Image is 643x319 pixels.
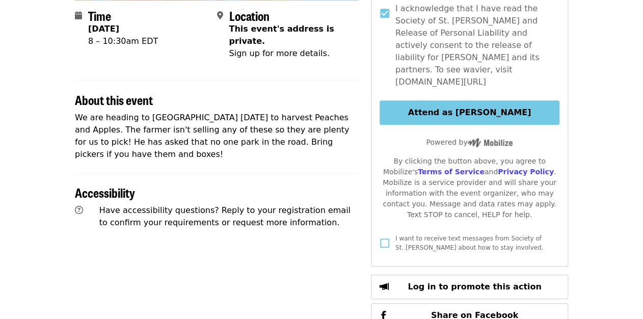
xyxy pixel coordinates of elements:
span: Have accessibility questions? Reply to your registration email to confirm your requirements or re... [99,205,351,227]
span: Log in to promote this action [408,282,541,291]
i: calendar icon [75,11,82,20]
span: Location [229,7,269,24]
button: Log in to promote this action [371,275,568,299]
span: Accessibility [75,183,135,201]
span: I want to receive text messages from Society of St. [PERSON_NAME] about how to stay involved. [395,235,543,251]
span: About this event [75,91,153,109]
i: map-marker-alt icon [217,11,223,20]
a: Privacy Policy [498,168,554,176]
span: Sign up for more details. [229,48,329,58]
a: Terms of Service [418,168,485,176]
span: I acknowledge that I have read the Society of St. [PERSON_NAME] and Release of Personal Liability... [395,3,551,88]
strong: [DATE] [88,24,119,34]
i: question-circle icon [75,205,83,215]
p: We are heading to [GEOGRAPHIC_DATA] [DATE] to harvest Peaches and Apples. The farmer isn't sellin... [75,112,359,161]
span: This event's address is private. [229,24,334,46]
div: By clicking the button above, you agree to Mobilize's and . Mobilize is a service provider and wi... [380,156,559,220]
span: Powered by [426,138,513,146]
span: Time [88,7,111,24]
img: Powered by Mobilize [467,138,513,147]
button: Attend as [PERSON_NAME] [380,100,559,125]
div: 8 – 10:30am EDT [88,35,158,47]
